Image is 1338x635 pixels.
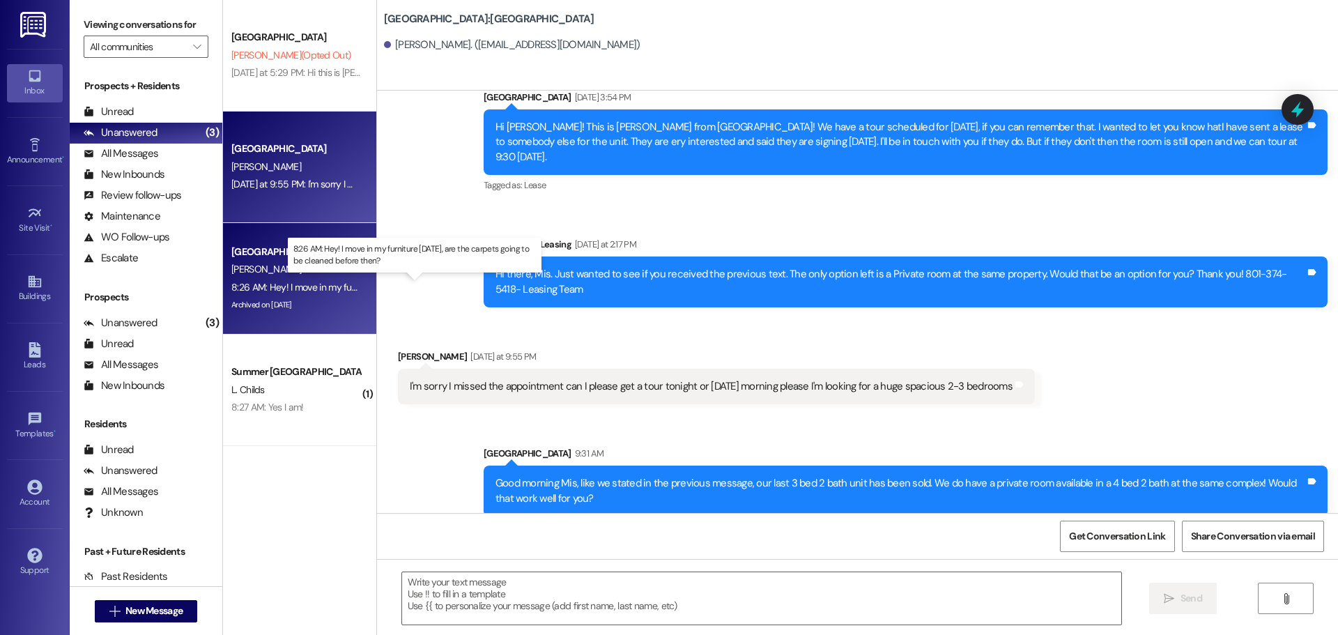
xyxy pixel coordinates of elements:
[7,475,63,513] a: Account
[230,296,362,314] div: Archived on [DATE]
[1281,593,1291,604] i: 
[524,179,546,191] span: Lease
[84,505,143,520] div: Unknown
[84,167,164,182] div: New Inbounds
[54,427,56,436] span: •
[7,201,63,239] a: Site Visit •
[84,105,134,119] div: Unread
[84,125,157,140] div: Unanswered
[484,237,1328,257] div: Campus Way Leasing
[495,476,1305,506] div: Good morning Mis, like we stated in the previous message, our last 3 bed 2 bath unit has been sol...
[109,606,120,617] i: 
[7,338,63,376] a: Leads
[495,267,1305,297] div: Hi there, Mis. Just wanted to see if you received the previous text. The only option left is a Pr...
[70,417,222,431] div: Residents
[1060,521,1174,552] button: Get Conversation Link
[231,383,265,396] span: L. Childs
[495,120,1305,165] div: Hi [PERSON_NAME]! This is [PERSON_NAME] from [GEOGRAPHIC_DATA]! We have a tour scheduled for [DAT...
[84,378,164,393] div: New Inbounds
[7,64,63,102] a: Inbox
[7,544,63,581] a: Support
[410,379,1013,394] div: I'm sorry I missed the appointment can I please get a tour tonight or [DATE] morning please I'm l...
[484,90,1328,109] div: [GEOGRAPHIC_DATA]
[398,349,1035,369] div: [PERSON_NAME]
[231,178,859,190] div: [DATE] at 9:55 PM: I'm sorry I missed the appointment can I please get a tour tonight or [DATE] m...
[84,209,160,224] div: Maintenance
[231,365,360,379] div: Summer [GEOGRAPHIC_DATA]
[7,270,63,307] a: Buildings
[1149,583,1217,614] button: Send
[231,401,303,413] div: 8:27 AM: Yes I am!
[84,251,138,266] div: Escalate
[95,600,198,622] button: New Message
[484,446,1328,466] div: [GEOGRAPHIC_DATA]
[84,358,158,372] div: All Messages
[384,12,594,26] b: [GEOGRAPHIC_DATA]: [GEOGRAPHIC_DATA]
[1069,529,1165,544] span: Get Conversation Link
[571,446,603,461] div: 9:31 AM
[231,160,301,173] span: [PERSON_NAME]
[231,263,301,275] span: [PERSON_NAME]
[84,14,208,36] label: Viewing conversations for
[293,243,536,267] p: 8:26 AM: Hey! I move in my furniture [DATE], are the carpets going to be cleaned before then?
[84,188,181,203] div: Review follow-ups
[202,122,222,144] div: (3)
[1182,521,1324,552] button: Share Conversation via email
[231,141,360,156] div: [GEOGRAPHIC_DATA]
[125,604,183,618] span: New Message
[62,153,64,162] span: •
[84,316,157,330] div: Unanswered
[202,312,222,334] div: (3)
[1181,591,1202,606] span: Send
[193,41,201,52] i: 
[231,30,360,45] div: [GEOGRAPHIC_DATA]
[484,175,1328,195] div: Tagged as:
[7,407,63,445] a: Templates •
[1164,593,1174,604] i: 
[571,237,636,252] div: [DATE] at 2:17 PM
[20,12,49,38] img: ResiDesk Logo
[84,443,134,457] div: Unread
[467,349,536,364] div: [DATE] at 9:55 PM
[571,90,631,105] div: [DATE] 3:54 PM
[84,464,157,478] div: Unanswered
[1191,529,1315,544] span: Share Conversation via email
[84,337,134,351] div: Unread
[384,38,640,52] div: [PERSON_NAME]. ([EMAIL_ADDRESS][DOMAIN_NAME])
[70,544,222,559] div: Past + Future Residents
[84,484,158,499] div: All Messages
[70,79,222,93] div: Prospects + Residents
[50,221,52,231] span: •
[231,281,609,293] div: 8:26 AM: Hey! I move in my furniture [DATE], are the carpets going to be cleaned before then?
[231,49,351,61] span: [PERSON_NAME] (Opted Out)
[84,230,169,245] div: WO Follow-ups
[70,290,222,305] div: Prospects
[231,245,360,259] div: [GEOGRAPHIC_DATA]
[84,146,158,161] div: All Messages
[90,36,186,58] input: All communities
[84,569,168,584] div: Past Residents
